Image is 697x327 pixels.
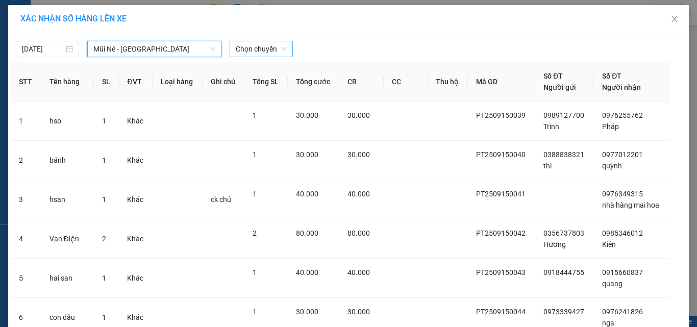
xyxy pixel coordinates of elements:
span: 30.000 [296,308,318,316]
th: CC [384,62,428,102]
span: 1 [253,150,257,159]
span: PT2509150041 [476,190,526,198]
span: Chọn chuyến [236,41,287,57]
span: 30.000 [347,111,370,119]
span: 0388838321 [543,150,584,159]
span: Trình [543,122,559,131]
span: 30.000 [296,150,318,159]
span: 0915660837 [602,268,643,276]
span: 80.000 [296,229,318,237]
td: hai san [41,259,94,298]
span: 2 [102,235,106,243]
span: 0976349315 [602,190,643,198]
span: 40.000 [347,268,370,276]
span: 1 [102,274,106,282]
span: Hương [543,240,566,248]
th: STT [11,62,41,102]
span: PT2509150043 [476,268,526,276]
td: Khác [119,180,153,219]
span: 0973339427 [543,308,584,316]
td: Khác [119,219,153,259]
span: PT2509150044 [476,308,526,316]
span: 1 [253,308,257,316]
span: Số ĐT [543,72,563,80]
th: CR [339,62,383,102]
span: close [670,15,679,23]
span: 2 [253,229,257,237]
span: down [210,46,216,52]
button: Close [660,5,689,34]
span: 0356737803 [543,229,584,237]
td: Van Điện [41,219,94,259]
td: hsan [41,180,94,219]
th: Tổng cước [288,62,340,102]
th: Thu hộ [428,62,468,102]
td: Khác [119,141,153,180]
span: 1 [253,190,257,198]
th: Tổng SL [244,62,288,102]
span: XÁC NHẬN SỐ HÀNG LÊN XE [20,14,127,23]
span: PT2509150042 [476,229,526,237]
span: 1 [102,195,106,204]
span: 1 [253,268,257,276]
td: 2 [11,141,41,180]
td: 4 [11,219,41,259]
span: thi [543,162,552,170]
th: ĐVT [119,62,153,102]
span: 40.000 [296,268,318,276]
span: nga [602,319,614,327]
span: 0977012201 [602,150,643,159]
span: 1 [102,156,106,164]
th: Tên hàng [41,62,94,102]
span: Kiên [602,240,616,248]
td: Khác [119,102,153,141]
span: PT2509150040 [476,150,526,159]
td: 5 [11,259,41,298]
th: Ghi chú [203,62,244,102]
span: 1 [102,117,106,125]
span: 0985346012 [602,229,643,237]
span: 0918444755 [543,268,584,276]
th: Mã GD [468,62,535,102]
span: Người gửi [543,83,576,91]
th: SL [94,62,119,102]
span: 40.000 [296,190,318,198]
span: 1 [102,313,106,321]
span: 30.000 [296,111,318,119]
td: 1 [11,102,41,141]
span: 40.000 [347,190,370,198]
span: 30.000 [347,308,370,316]
input: 15/09/2025 [22,43,64,55]
span: Mũi Né - Đà Lạt [93,41,215,57]
span: quang [602,280,623,288]
span: 0989127700 [543,111,584,119]
span: ck chú [211,195,231,204]
td: hso [41,102,94,141]
span: quỳnh [602,162,622,170]
td: Khác [119,259,153,298]
td: bánh [41,141,94,180]
span: 80.000 [347,229,370,237]
span: 0976241826 [602,308,643,316]
span: Số ĐT [602,72,621,80]
th: Loại hàng [153,62,203,102]
span: 30.000 [347,150,370,159]
span: 1 [253,111,257,119]
span: nhà hàng mai hoa [602,201,659,209]
span: Người nhận [602,83,641,91]
span: 0976255762 [602,111,643,119]
td: 3 [11,180,41,219]
span: PT2509150039 [476,111,526,119]
span: Pháp [602,122,619,131]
